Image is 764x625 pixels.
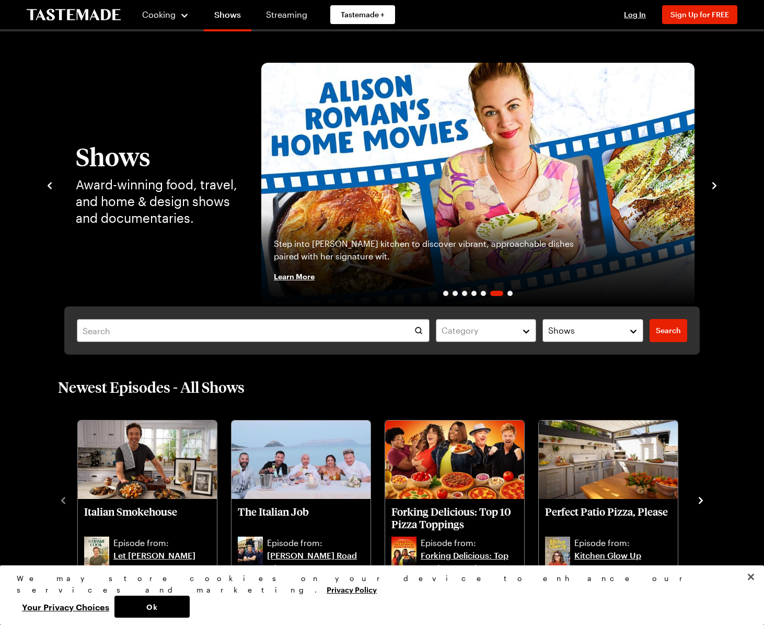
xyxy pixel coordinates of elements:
[709,178,720,191] button: navigate to next item
[77,319,430,342] input: Search
[462,291,467,296] span: Go to slide 3
[84,505,211,535] a: Italian Smokehouse
[84,505,211,530] p: Italian Smokehouse
[114,596,190,618] button: Ok
[76,176,240,226] p: Award-winning food, travel, and home & design shows and documentaries.
[542,319,643,342] button: Shows
[267,549,364,574] a: [PERSON_NAME] Road Trip
[77,417,230,582] div: 1 / 10
[614,9,656,20] button: Log In
[548,324,575,337] span: Shows
[17,573,738,596] div: We may store cookies on your device to enhance our services and marketing.
[391,505,518,530] p: Forking Delicious: Top 10 Pizza Toppings
[238,505,364,530] p: The Italian Job
[385,421,524,499] img: Forking Delicious: Top 10 Pizza Toppings
[545,505,672,530] p: Perfect Patio Pizza, Please
[443,291,448,296] span: Go to slide 1
[17,596,114,618] button: Your Privacy Choices
[142,9,176,19] span: Cooking
[274,237,600,263] p: Step into [PERSON_NAME] kitchen to discover vibrant, approachable dishes paired with her signatur...
[44,178,55,191] button: navigate to previous item
[238,505,364,535] a: The Italian Job
[384,417,538,582] div: 3 / 10
[490,291,503,296] span: Go to slide 6
[574,537,672,549] p: Episode from:
[261,63,694,306] img: Alison Roman's Home Movies
[267,537,364,549] p: Episode from:
[76,143,240,170] h1: Shows
[261,63,694,306] a: Alison Roman's Home MoviesStep into [PERSON_NAME] kitchen to discover vibrant, approachable dishe...
[330,5,395,24] a: Tastemade +
[78,421,217,499] img: Italian Smokehouse
[231,421,371,581] div: The Italian Job
[574,549,672,574] a: Kitchen Glow Up
[58,493,68,506] button: navigate to previous item
[481,291,486,296] span: Go to slide 5
[471,291,477,296] span: Go to slide 4
[391,505,518,535] a: Forking Delicious: Top 10 Pizza Toppings
[78,421,217,581] div: Italian Smokehouse
[539,421,678,581] div: Perfect Patio Pizza, Please
[739,565,762,588] button: Close
[538,417,691,582] div: 4 / 10
[142,2,189,27] button: Cooking
[442,324,515,337] div: Category
[230,417,384,582] div: 2 / 10
[113,549,211,574] a: Let [PERSON_NAME]
[113,537,211,549] p: Episode from:
[507,291,513,296] span: Go to slide 7
[17,573,738,618] div: Privacy
[696,493,706,506] button: navigate to next item
[421,537,518,549] p: Episode from:
[539,421,678,499] img: Perfect Patio Pizza, Please
[58,378,245,396] h2: Newest Episodes - All Shows
[261,63,694,306] div: 6 / 7
[327,584,377,594] a: More information about your privacy, opens in a new tab
[231,421,371,499] img: The Italian Job
[421,549,518,574] a: Forking Delicious: Top 10 Pizza Toppings
[624,10,646,19] span: Log In
[436,319,537,342] button: Category
[453,291,458,296] span: Go to slide 2
[27,9,121,21] a: To Tastemade Home Page
[650,319,687,342] a: filters
[385,421,524,581] div: Forking Delicious: Top 10 Pizza Toppings
[662,5,737,24] button: Sign Up for FREE
[545,505,672,535] a: Perfect Patio Pizza, Please
[274,271,315,281] span: Learn More
[670,10,729,19] span: Sign Up for FREE
[656,325,681,336] span: Search
[341,9,385,20] span: Tastemade +
[204,2,251,31] a: Shows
